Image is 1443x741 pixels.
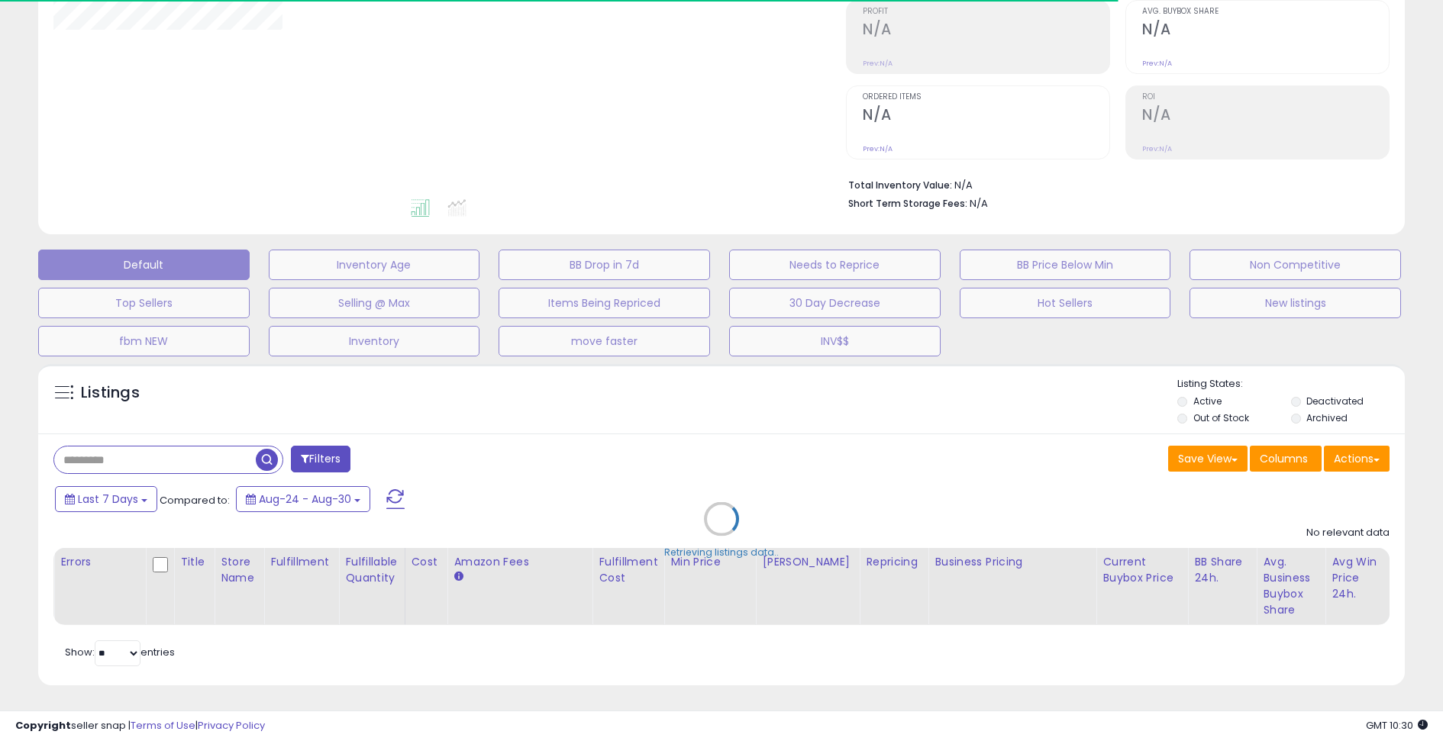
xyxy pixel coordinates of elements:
[1190,288,1401,318] button: New listings
[1366,718,1428,733] span: 2025-09-7 10:30 GMT
[863,106,1109,127] h2: N/A
[269,326,480,356] button: Inventory
[848,175,1378,193] li: N/A
[960,250,1171,280] button: BB Price Below Min
[499,326,710,356] button: move faster
[38,326,250,356] button: fbm NEW
[863,93,1109,101] span: Ordered Items
[863,59,893,68] small: Prev: N/A
[1142,93,1389,101] span: ROI
[1142,8,1389,16] span: Avg. Buybox Share
[1142,21,1389,41] h2: N/A
[269,288,480,318] button: Selling @ Max
[1142,59,1172,68] small: Prev: N/A
[38,288,250,318] button: Top Sellers
[970,196,988,211] span: N/A
[848,179,952,192] b: Total Inventory Value:
[1190,250,1401,280] button: Non Competitive
[729,288,941,318] button: 30 Day Decrease
[15,718,71,733] strong: Copyright
[729,250,941,280] button: Needs to Reprice
[499,288,710,318] button: Items Being Repriced
[960,288,1171,318] button: Hot Sellers
[863,8,1109,16] span: Profit
[1142,144,1172,153] small: Prev: N/A
[131,718,195,733] a: Terms of Use
[198,718,265,733] a: Privacy Policy
[848,197,967,210] b: Short Term Storage Fees:
[499,250,710,280] button: BB Drop in 7d
[729,326,941,356] button: INV$$
[1142,106,1389,127] h2: N/A
[863,144,893,153] small: Prev: N/A
[15,719,265,733] div: seller snap | |
[38,250,250,280] button: Default
[664,546,779,559] div: Retrieving listings data..
[269,250,480,280] button: Inventory Age
[863,21,1109,41] h2: N/A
